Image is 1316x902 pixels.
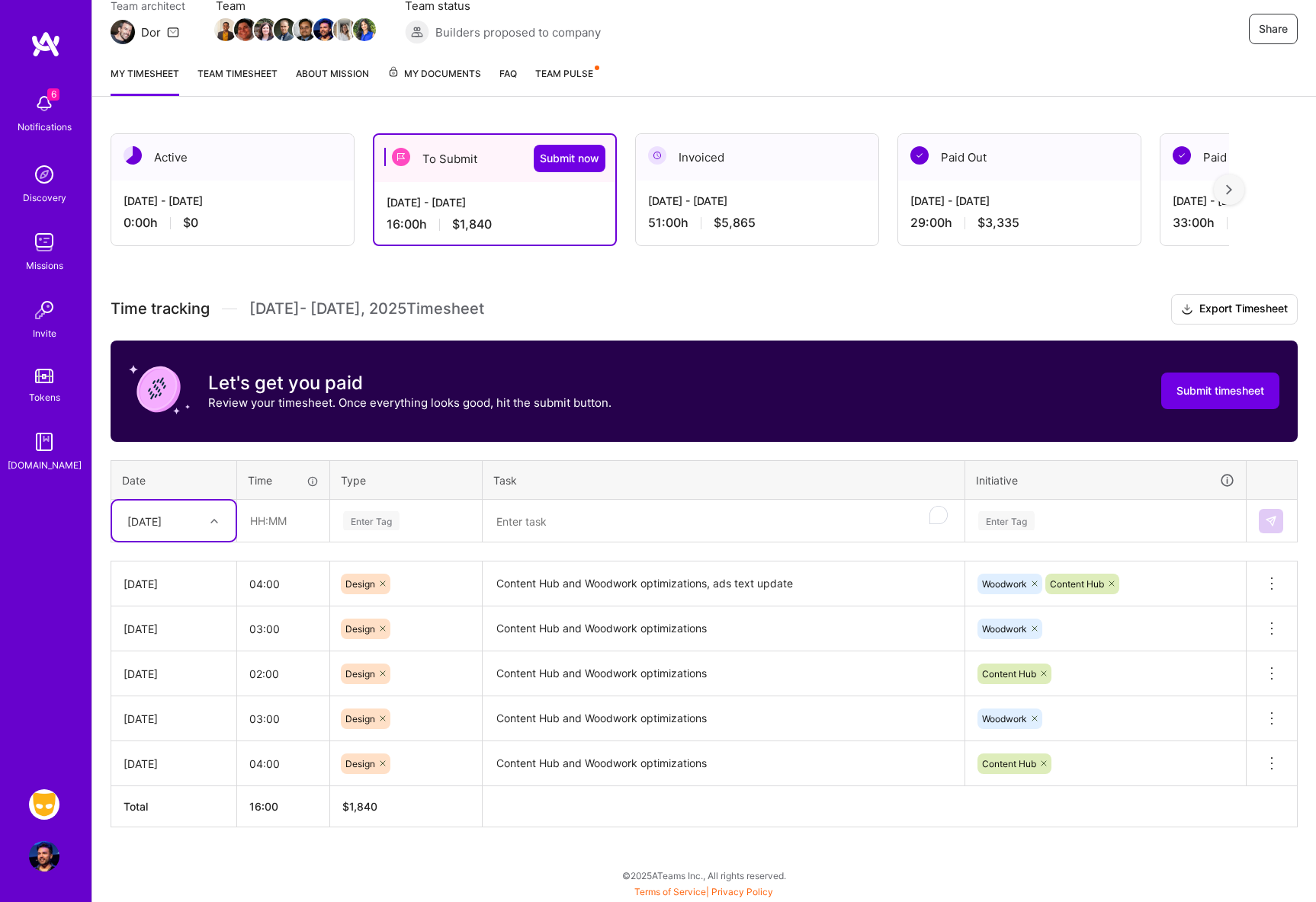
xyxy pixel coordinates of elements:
[714,215,756,231] span: $5,865
[333,18,356,41] img: Team Member Avatar
[29,841,59,872] img: User Avatar
[1249,14,1298,44] button: Share
[484,698,963,740] textarea: Content Hub and Woodwork optimizations
[25,789,63,820] a: Grindr: Data + FE + CyberSecurity + QA
[1176,383,1264,398] span: Submit timesheet
[636,134,878,181] div: Invoiced
[237,654,329,694] input: HH:MM
[982,713,1027,724] span: Woodwork
[129,359,190,420] img: coin
[634,886,773,897] span: |
[23,190,66,206] div: Discovery
[296,66,369,96] a: About Mission
[910,193,1128,209] div: [DATE] - [DATE]
[1161,373,1279,409] button: Submit timesheet
[236,17,255,43] a: Team Member Avatar
[124,146,142,165] img: Active
[237,744,329,784] input: HH:MM
[111,786,237,827] th: Total
[47,88,59,101] span: 6
[387,216,603,232] div: 16:00 h
[345,758,375,769] span: Design
[1181,302,1193,318] i: icon Download
[910,146,929,165] img: Paid Out
[345,713,375,724] span: Design
[392,148,410,166] img: To Submit
[355,17,374,43] a: Team Member Avatar
[208,395,611,411] p: Review your timesheet. Once everything looks good, hit the submit button.
[29,88,59,119] img: bell
[237,786,330,827] th: 16:00
[648,215,866,231] div: 51:00 h
[29,227,59,257] img: teamwork
[1259,21,1288,37] span: Share
[214,18,237,41] img: Team Member Avatar
[1173,146,1191,165] img: Paid Out
[978,509,1035,533] div: Enter Tag
[977,215,1019,231] span: $3,335
[484,608,963,650] textarea: Content Hub and Woodwork optimizations
[452,216,492,232] span: $1,840
[124,576,224,592] div: [DATE]
[91,856,1316,894] div: © 2025 ATeams Inc., All rights reserved.
[237,699,329,739] input: HH:MM
[29,789,59,820] img: Grindr: Data + FE + CyberSecurity + QA
[124,215,342,231] div: 0:00 h
[127,513,162,529] div: [DATE]
[483,460,965,500] th: Task
[499,66,517,96] a: FAQ
[111,20,135,44] img: Team Architect
[18,119,72,135] div: Notifications
[343,509,400,533] div: Enter Tag
[255,17,275,43] a: Team Member Avatar
[254,18,277,41] img: Team Member Avatar
[342,800,377,813] span: $ 1,840
[315,17,335,43] a: Team Member Avatar
[216,17,236,43] a: Team Member Avatar
[183,215,198,231] span: $0
[353,18,376,41] img: Team Member Avatar
[29,389,60,405] div: Tokens
[484,743,963,785] textarea: Content Hub and Woodwork optimizations
[484,653,963,695] textarea: Content Hub and Woodwork optimizations
[335,17,355,43] a: Team Member Avatar
[124,756,224,772] div: [DATE]
[275,17,295,43] a: Team Member Avatar
[234,18,257,41] img: Team Member Avatar
[405,20,429,44] img: Builders proposed to company
[35,369,53,383] img: tokens
[124,621,224,637] div: [DATE]
[274,18,297,41] img: Team Member Avatar
[534,145,605,172] button: Submit now
[484,501,963,542] textarea: To enrich screen reader interactions, please activate Accessibility in Grammarly extension settings
[238,501,329,541] input: HH:MM
[982,668,1036,680] span: Content Hub
[29,427,59,457] img: guide book
[387,194,603,210] div: [DATE] - [DATE]
[111,460,237,500] th: Date
[313,18,336,41] img: Team Member Avatar
[111,134,354,181] div: Active
[374,135,615,182] div: To Submit
[25,841,63,872] a: User Avatar
[982,758,1036,769] span: Content Hub
[249,299,484,318] span: [DATE] - [DATE] , 2025 Timesheet
[124,193,342,209] div: [DATE] - [DATE]
[29,295,59,325] img: Invite
[982,578,1027,590] span: Woodwork
[711,886,773,897] a: Privacy Policy
[540,151,599,166] span: Submit now
[295,17,315,43] a: Team Member Avatar
[484,563,963,605] textarea: Content Hub and Woodwork optimizations, ads text update
[330,460,483,500] th: Type
[387,66,481,96] a: My Documents
[345,578,375,590] span: Design
[910,215,1128,231] div: 29:00 h
[535,66,598,96] a: Team Pulse
[345,668,375,680] span: Design
[124,666,224,682] div: [DATE]
[30,30,61,58] img: logo
[111,299,210,318] span: Time tracking
[294,18,316,41] img: Team Member Avatar
[29,159,59,190] img: discovery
